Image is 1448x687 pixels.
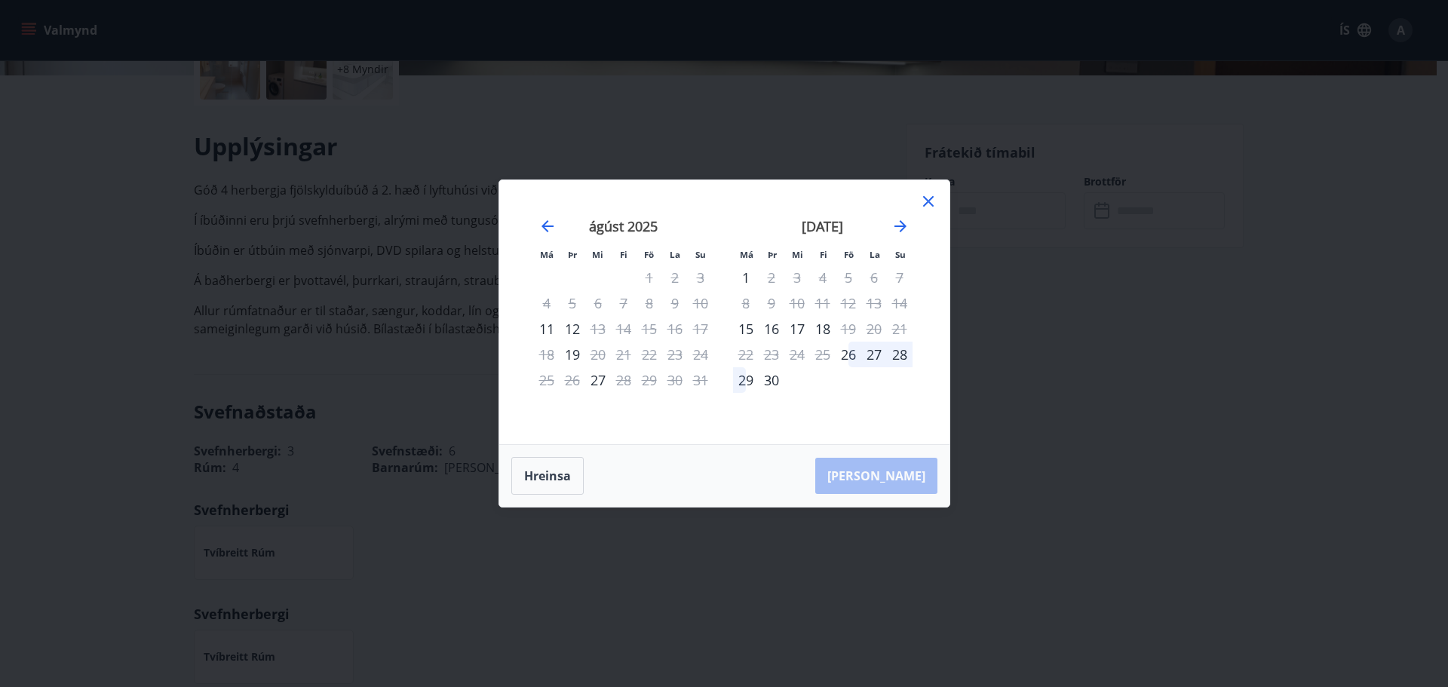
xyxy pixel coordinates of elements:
[768,249,777,260] small: Þr
[836,290,861,316] td: Not available. föstudagur, 12. september 2025
[861,290,887,316] td: Not available. laugardagur, 13. september 2025
[611,316,637,342] td: Not available. fimmtudagur, 14. ágúst 2025
[836,342,861,367] td: Choose föstudagur, 26. september 2025 as your check-in date. It’s available.
[810,290,836,316] td: Not available. fimmtudagur, 11. september 2025
[585,316,611,342] div: Aðeins útritun í boði
[637,316,662,342] td: Not available. föstudagur, 15. ágúst 2025
[585,342,611,367] td: Not available. miðvikudagur, 20. ágúst 2025
[820,249,827,260] small: Fi
[759,367,784,393] div: 30
[670,249,680,260] small: La
[784,342,810,367] td: Not available. miðvikudagur, 24. september 2025
[585,367,611,393] div: Aðeins innritun í boði
[585,367,611,393] td: Choose miðvikudagur, 27. ágúst 2025 as your check-in date. It’s available.
[784,316,810,342] td: Choose miðvikudagur, 17. september 2025 as your check-in date. It’s available.
[733,367,759,393] div: 29
[560,342,585,367] div: Aðeins innritun í boði
[759,290,784,316] td: Not available. þriðjudagur, 9. september 2025
[511,457,584,495] button: Hreinsa
[688,342,713,367] td: Not available. sunnudagur, 24. ágúst 2025
[611,342,637,367] td: Not available. fimmtudagur, 21. ágúst 2025
[637,265,662,290] td: Not available. föstudagur, 1. ágúst 2025
[688,265,713,290] td: Not available. sunnudagur, 3. ágúst 2025
[568,249,577,260] small: Þr
[733,342,759,367] td: Not available. mánudagur, 22. september 2025
[759,316,784,342] div: 16
[810,342,836,367] td: Not available. fimmtudagur, 25. september 2025
[534,290,560,316] td: Not available. mánudagur, 4. ágúst 2025
[870,249,880,260] small: La
[844,249,854,260] small: Fö
[733,265,759,290] td: Choose mánudagur, 1. september 2025 as your check-in date. It’s available.
[662,290,688,316] td: Not available. laugardagur, 9. ágúst 2025
[611,290,637,316] td: Not available. fimmtudagur, 7. ágúst 2025
[688,290,713,316] td: Not available. sunnudagur, 10. ágúst 2025
[887,316,913,342] td: Not available. sunnudagur, 21. september 2025
[733,316,759,342] td: Choose mánudagur, 15. september 2025 as your check-in date. It’s available.
[887,290,913,316] td: Not available. sunnudagur, 14. september 2025
[585,290,611,316] td: Not available. miðvikudagur, 6. ágúst 2025
[560,367,585,393] td: Not available. þriðjudagur, 26. ágúst 2025
[810,316,836,342] div: 18
[662,265,688,290] td: Not available. laugardagur, 2. ágúst 2025
[589,217,658,235] strong: ágúst 2025
[585,316,611,342] td: Not available. miðvikudagur, 13. ágúst 2025
[592,249,603,260] small: Mi
[662,342,688,367] td: Not available. laugardagur, 23. ágúst 2025
[861,265,887,290] td: Not available. laugardagur, 6. september 2025
[540,249,554,260] small: Má
[538,217,557,235] div: Move backward to switch to the previous month.
[891,217,910,235] div: Move forward to switch to the next month.
[637,290,662,316] td: Not available. föstudagur, 8. ágúst 2025
[759,265,784,290] td: Not available. þriðjudagur, 2. september 2025
[560,316,585,342] td: Choose þriðjudagur, 12. ágúst 2025 as your check-in date. It’s available.
[637,342,662,367] td: Not available. föstudagur, 22. ágúst 2025
[759,367,784,393] td: Choose þriðjudagur, 30. september 2025 as your check-in date. It’s available.
[695,249,706,260] small: Su
[534,316,560,342] td: Choose mánudagur, 11. ágúst 2025 as your check-in date. It’s available.
[759,342,784,367] td: Not available. þriðjudagur, 23. september 2025
[759,316,784,342] td: Choose þriðjudagur, 16. september 2025 as your check-in date. It’s available.
[759,265,784,290] div: Aðeins útritun í boði
[620,249,627,260] small: Fi
[836,342,861,367] div: Aðeins innritun í boði
[861,342,887,367] td: Choose laugardagur, 27. september 2025 as your check-in date. It’s available.
[836,316,861,342] div: Aðeins útritun í boði
[861,316,887,342] td: Not available. laugardagur, 20. september 2025
[637,367,662,393] td: Not available. föstudagur, 29. ágúst 2025
[611,367,637,393] td: Not available. fimmtudagur, 28. ágúst 2025
[662,367,688,393] td: Not available. laugardagur, 30. ágúst 2025
[733,316,759,342] div: Aðeins innritun í boði
[836,265,861,290] td: Not available. föstudagur, 5. september 2025
[733,367,759,393] td: Choose mánudagur, 29. september 2025 as your check-in date. It’s available.
[895,249,906,260] small: Su
[784,316,810,342] div: 17
[784,290,810,316] td: Not available. miðvikudagur, 10. september 2025
[517,198,931,426] div: Calendar
[585,342,611,367] div: Aðeins útritun í boði
[784,265,810,290] td: Not available. miðvikudagur, 3. september 2025
[733,290,759,316] td: Not available. mánudagur, 8. september 2025
[560,316,585,342] div: 12
[534,316,560,342] div: Aðeins innritun í boði
[560,290,585,316] td: Not available. þriðjudagur, 5. ágúst 2025
[688,316,713,342] td: Not available. sunnudagur, 17. ágúst 2025
[887,342,913,367] div: 28
[792,249,803,260] small: Mi
[740,249,753,260] small: Má
[644,249,654,260] small: Fö
[836,316,861,342] td: Not available. föstudagur, 19. september 2025
[887,265,913,290] td: Not available. sunnudagur, 7. september 2025
[611,367,637,393] div: Aðeins útritun í boði
[810,316,836,342] td: Choose fimmtudagur, 18. september 2025 as your check-in date. It’s available.
[662,316,688,342] td: Not available. laugardagur, 16. ágúst 2025
[810,265,836,290] td: Not available. fimmtudagur, 4. september 2025
[534,342,560,367] td: Not available. mánudagur, 18. ágúst 2025
[534,367,560,393] td: Not available. mánudagur, 25. ágúst 2025
[560,342,585,367] td: Choose þriðjudagur, 19. ágúst 2025 as your check-in date. It’s available.
[861,342,887,367] div: 27
[802,217,843,235] strong: [DATE]
[688,367,713,393] td: Not available. sunnudagur, 31. ágúst 2025
[733,265,759,290] div: Aðeins innritun í boði
[887,342,913,367] td: Choose sunnudagur, 28. september 2025 as your check-in date. It’s available.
